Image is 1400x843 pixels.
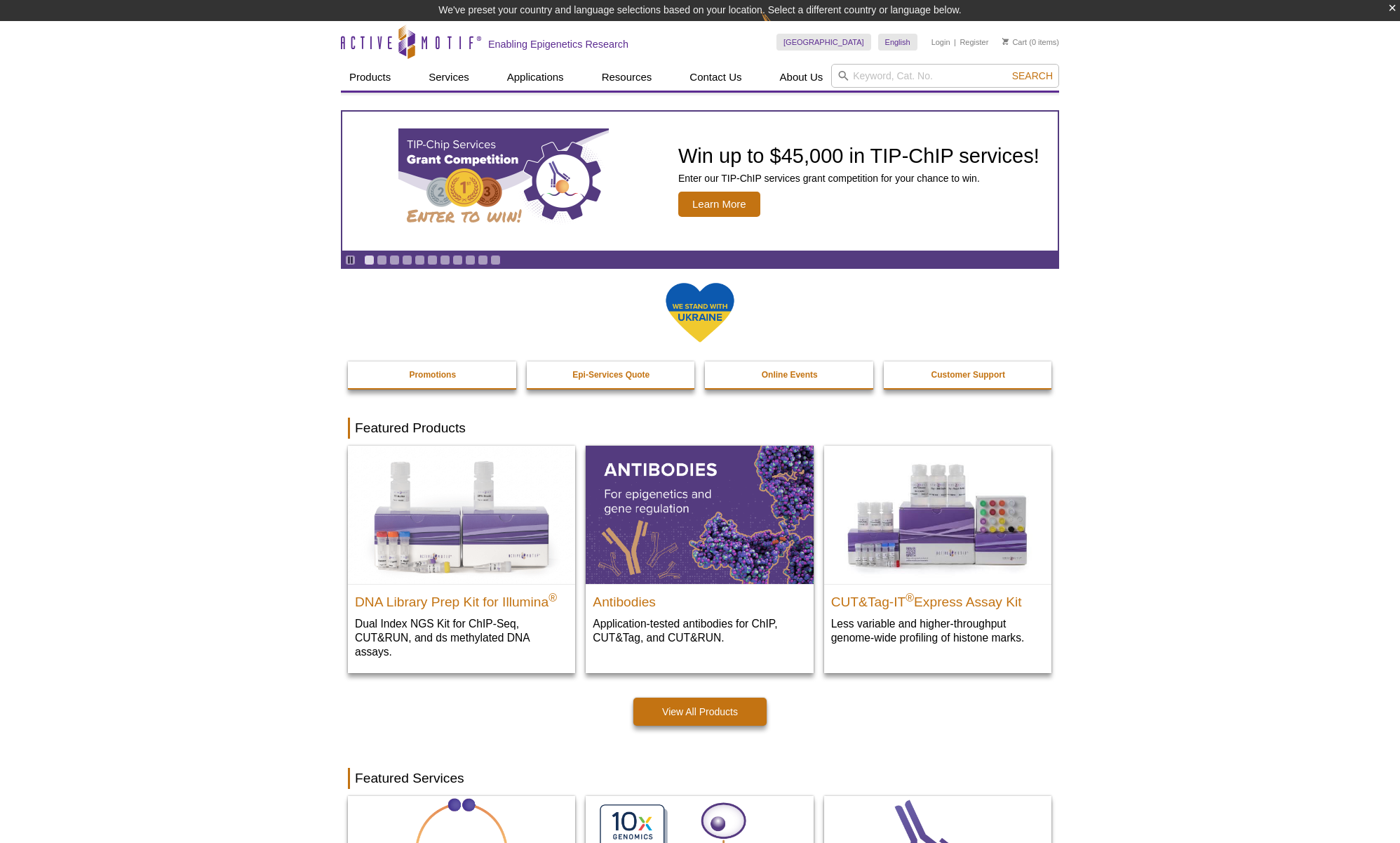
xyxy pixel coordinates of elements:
a: Go to slide 4 [402,255,412,265]
strong: Customer Support [931,370,1005,380]
a: Products [341,64,399,91]
a: Go to slide 9 [465,255,476,265]
input: Keyword, Cat. No. [831,64,1059,88]
a: Go to slide 11 [490,255,501,265]
h2: Featured Services [348,768,1052,789]
a: Online Events [705,361,875,388]
a: Promotions [348,361,518,388]
img: DNA Library Prep Kit for Illumina [348,446,575,583]
h2: Enabling Epigenetics Research [488,38,628,51]
strong: Online Events [762,370,818,380]
a: Cart [1002,37,1027,47]
li: (0 items) [1002,34,1059,51]
a: About Us [772,64,832,91]
h2: Featured Products [348,418,1052,439]
a: View All Products [633,698,767,726]
h2: DNA Library Prep Kit for Illumina [355,588,568,609]
img: Change Here [761,11,798,44]
p: Dual Index NGS Kit for ChIP-Seq, CUT&RUN, and ds methylated DNA assays. [355,616,568,659]
article: TIP-ChIP Services Grant Competition [342,112,1058,251]
a: Applications [499,64,572,91]
p: Application-tested antibodies for ChIP, CUT&Tag, and CUT&RUN. [593,616,806,645]
p: Less variable and higher-throughput genome-wide profiling of histone marks​. [831,616,1044,645]
a: Toggle autoplay [345,255,356,265]
img: We Stand With Ukraine [665,281,735,344]
a: Go to slide 1 [364,255,375,265]
a: Go to slide 3 [389,255,400,265]
a: English [878,34,917,51]
button: Search [1008,69,1057,82]
a: Epi-Services Quote [527,361,696,388]
a: Go to slide 2 [377,255,387,265]
a: CUT&Tag-IT® Express Assay Kit CUT&Tag-IT®Express Assay Kit Less variable and higher-throughput ge... [824,446,1051,658]
a: Customer Support [884,361,1054,388]
strong: Promotions [409,370,456,380]
img: TIP-ChIP Services Grant Competition [398,128,609,234]
sup: ® [906,591,914,603]
img: CUT&Tag-IT® Express Assay Kit [824,446,1051,583]
a: Go to slide 8 [452,255,463,265]
a: Register [960,37,988,47]
a: DNA Library Prep Kit for Illumina DNA Library Prep Kit for Illumina® Dual Index NGS Kit for ChIP-... [348,446,575,672]
h2: Antibodies [593,588,806,609]
span: Learn More [678,192,760,217]
a: Go to slide 5 [415,255,425,265]
a: [GEOGRAPHIC_DATA] [776,34,871,51]
a: All Antibodies Antibodies Application-tested antibodies for ChIP, CUT&Tag, and CUT&RUN. [586,446,813,658]
sup: ® [548,591,557,603]
a: TIP-ChIP Services Grant Competition Win up to $45,000 in TIP-ChIP services! Enter our TIP-ChIP se... [342,112,1058,251]
h2: CUT&Tag-IT Express Assay Kit [831,588,1044,609]
span: Search [1012,70,1053,81]
a: Go to slide 6 [427,255,438,265]
img: All Antibodies [586,446,813,583]
a: Services [420,64,478,91]
a: Contact Us [681,64,750,91]
h2: Win up to $45,000 in TIP-ChIP services! [678,145,1039,166]
img: Your Cart [1002,38,1009,45]
a: Resources [593,64,661,91]
a: Login [931,37,950,47]
p: Enter our TIP-ChIP services grant competition for your chance to win. [678,172,1039,185]
a: Go to slide 10 [478,255,488,265]
li: | [954,34,956,51]
a: Go to slide 7 [440,255,450,265]
strong: Epi-Services Quote [572,370,649,380]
